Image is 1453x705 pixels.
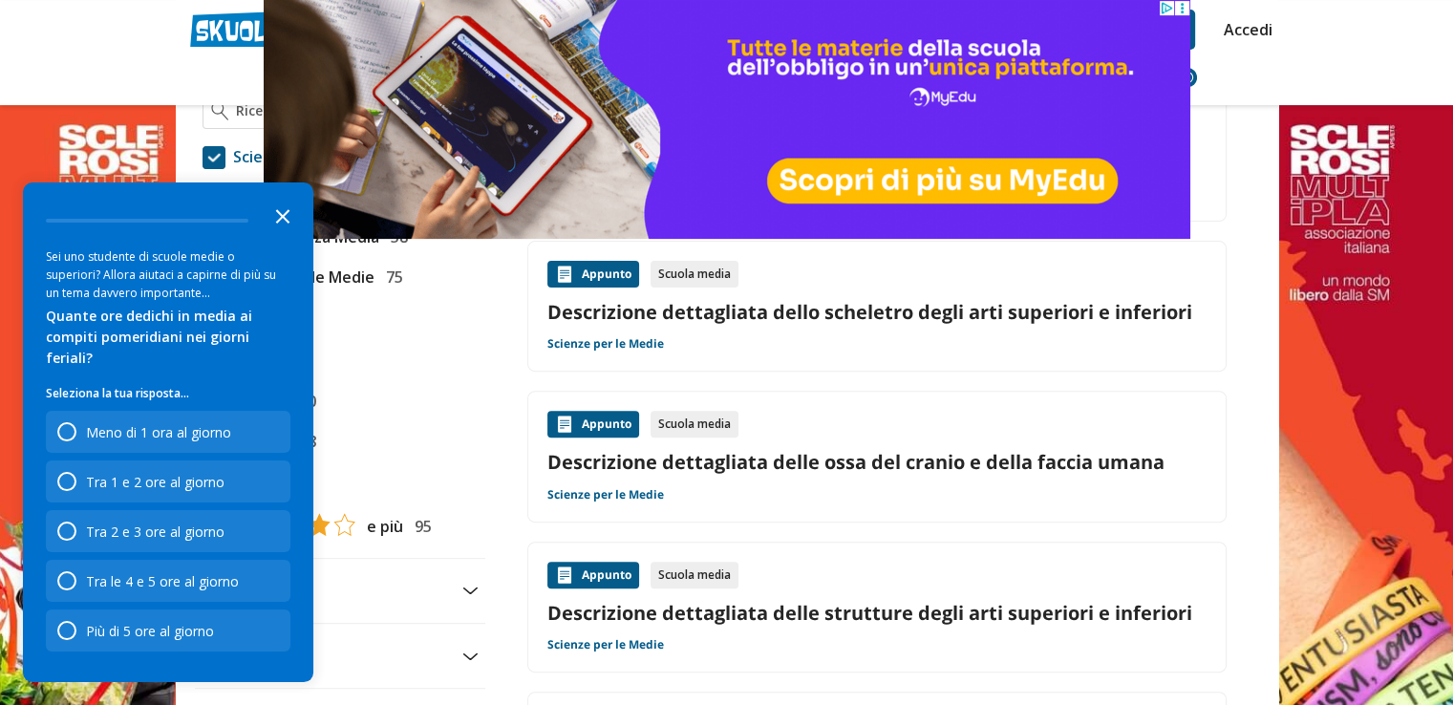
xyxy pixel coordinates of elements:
div: Scuola media [651,411,738,438]
div: Più di 5 ore al giorno [46,609,290,652]
a: Descrizione dettagliata delle strutture degli arti superiori e inferiori [547,600,1207,626]
div: Survey [23,182,313,682]
img: Appunti contenuto [555,415,574,434]
span: 95 [407,514,432,539]
div: Quante ore dedichi in media ai compiti pomeridiani nei giorni feriali? [46,306,290,369]
div: Appunto [547,261,639,288]
img: Ricerca materia o esame [211,101,229,120]
a: Descrizione dettagliata delle ossa del cranio e della faccia umana [547,449,1207,475]
a: Scienze per le Medie [547,637,664,652]
div: Tra 1 e 2 ore al giorno [46,460,290,502]
div: Tra 2 e 3 ore al giorno [86,523,224,541]
img: Apri e chiudi sezione [462,652,478,660]
span: 75 [378,265,403,289]
label: Rating [203,473,478,498]
div: Tra 1 e 2 ore al giorno [86,473,224,491]
div: Scuola media [651,261,738,288]
img: Apri e chiudi sezione [462,587,478,594]
div: Meno di 1 ora al giorno [86,423,231,441]
a: Scienze per le Medie [547,487,664,502]
div: Tra le 4 e 5 ore al giorno [46,560,290,602]
div: Appunto [547,562,639,588]
p: Seleziona la tua risposta... [46,384,290,403]
img: Appunti contenuto [555,265,574,284]
div: Scuola media [651,562,738,588]
div: Meno di 1 ora al giorno [46,411,290,453]
span: e più [359,514,403,539]
span: Scienze per le Medie [225,144,386,169]
a: Scienze per le Medie [547,336,664,352]
button: Close the survey [264,196,302,234]
div: Tra 2 e 3 ore al giorno [46,510,290,552]
a: Descrizione dettagliata dello scheletro degli arti superiori e inferiori [547,299,1207,325]
div: Più di 5 ore al giorno [86,622,214,640]
div: Appunto [547,411,639,438]
div: Sei uno studente di scuole medie o superiori? Allora aiutaci a capirne di più su un tema davvero ... [46,247,290,302]
div: Tra le 4 e 5 ore al giorno [86,572,239,590]
input: Ricerca materia o esame [236,101,468,120]
img: Appunti contenuto [555,566,574,585]
a: Accedi [1224,10,1264,50]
